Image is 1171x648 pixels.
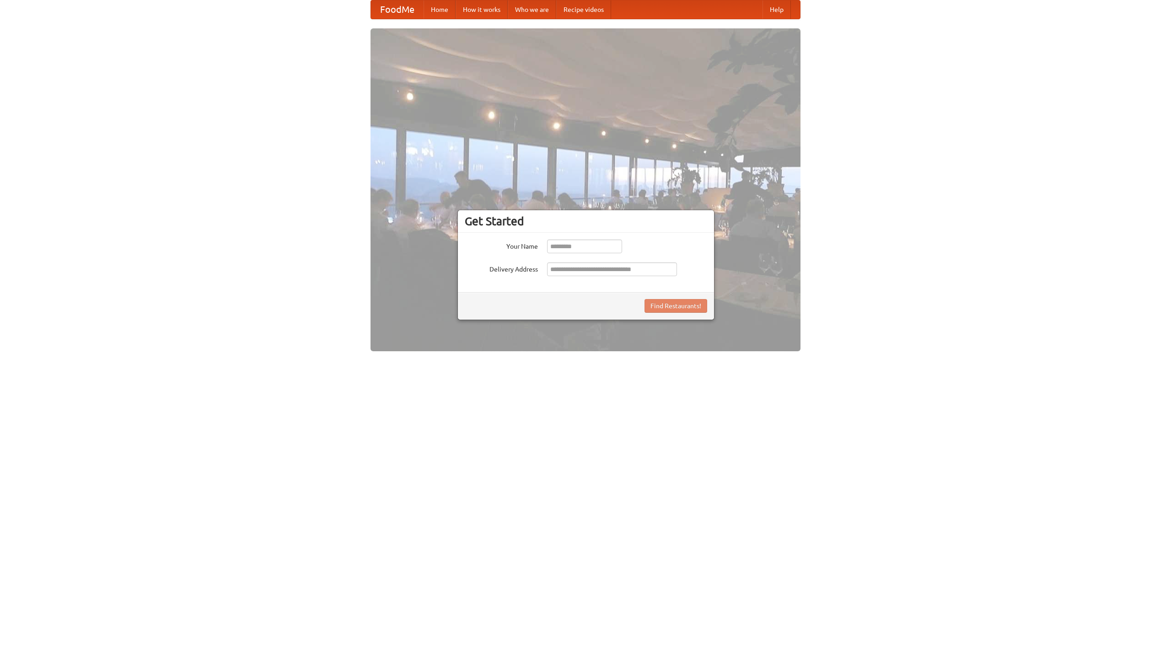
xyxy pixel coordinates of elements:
a: How it works [456,0,508,19]
button: Find Restaurants! [645,299,707,313]
a: Who we are [508,0,556,19]
a: FoodMe [371,0,424,19]
label: Your Name [465,240,538,251]
a: Recipe videos [556,0,611,19]
a: Home [424,0,456,19]
a: Help [763,0,791,19]
h3: Get Started [465,214,707,228]
label: Delivery Address [465,262,538,274]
